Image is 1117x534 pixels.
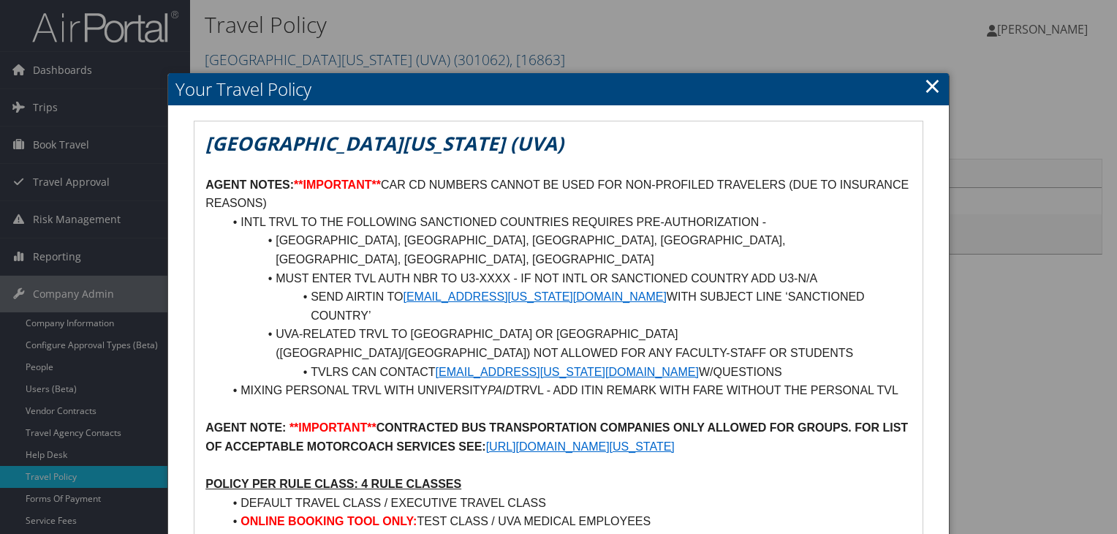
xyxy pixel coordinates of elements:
[205,176,912,213] p: CAR CD NUMBERS CANNOT BE USED FOR NON-PROFILED TRAVELERS (DUE TO INSURANCE REASONS)
[488,384,514,396] em: PAID
[223,231,912,268] li: [GEOGRAPHIC_DATA], [GEOGRAPHIC_DATA], [GEOGRAPHIC_DATA], [GEOGRAPHIC_DATA], [GEOGRAPHIC_DATA], [G...
[223,287,912,325] li: SEND AIRTIN TO WITH SUBJECT LINE ‘SANCTIONED COUNTRY’
[223,325,912,362] li: UVA-RELATED TRVL TO [GEOGRAPHIC_DATA] OR [GEOGRAPHIC_DATA] ([GEOGRAPHIC_DATA]/[GEOGRAPHIC_DATA]) ...
[205,478,461,490] u: POLICY PER RULE CLASS: 4 RULE CLASSES
[403,290,666,303] a: [EMAIL_ADDRESS][US_STATE][DOMAIN_NAME]
[205,421,286,434] strong: AGENT NOTE:
[205,421,911,453] strong: CONTRACTED BUS TRANSPORTATION COMPANIES ONLY ALLOWED FOR GROUPS. FOR LIST OF ACCEPTABLE MOTORCOAC...
[223,269,912,288] li: MUST ENTER TVL AUTH NBR TO U3-XXXX - IF NOT INTL OR SANCTIONED COUNTRY ADD U3-N/A
[486,440,675,453] a: [URL][DOMAIN_NAME][US_STATE]
[241,515,417,527] strong: ONLINE BOOKING TOOL ONLY:
[223,381,912,400] li: MIXING PERSONAL TRVL WITH UNIVERSITY TRVL - ADD ITIN REMARK WITH FARE WITHOUT THE PERSONAL TVL
[223,363,912,382] li: TVLRS CAN CONTACT W/QUESTIONS
[223,213,912,232] li: INTL TRVL TO THE FOLLOWING SANCTIONED COUNTRIES REQUIRES PRE-AUTHORIZATION -
[168,73,949,105] h2: Your Travel Policy
[223,512,912,531] li: TEST CLASS / UVA MEDICAL EMPLOYEES
[205,130,564,157] em: [GEOGRAPHIC_DATA][US_STATE] (UVA)
[924,71,941,100] a: Close
[436,366,699,378] a: [EMAIL_ADDRESS][US_STATE][DOMAIN_NAME]
[205,178,294,191] strong: AGENT NOTES:
[223,494,912,513] li: DEFAULT TRAVEL CLASS / EXECUTIVE TRAVEL CLASS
